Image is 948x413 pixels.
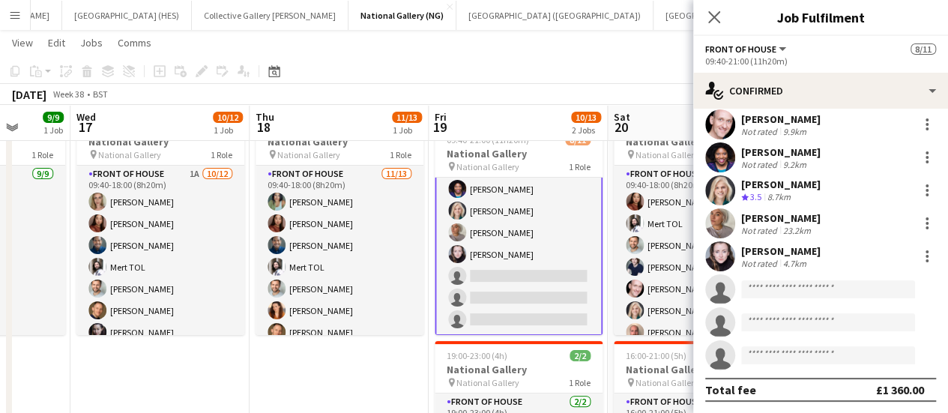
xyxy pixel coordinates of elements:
app-job-card: 09:40-18:00 (8h20m)11/13National Gallery National Gallery1 RoleFront of House11/1309:40-18:00 (8h... [256,113,423,335]
div: 1 Job [43,124,63,136]
h3: National Gallery [614,135,782,148]
span: 16:00-21:00 (5h) [626,350,686,361]
span: Edit [48,36,65,49]
button: [GEOGRAPHIC_DATA] ([GEOGRAPHIC_DATA]) [456,1,653,30]
span: 20 [612,118,630,136]
div: 9.2km [780,159,809,170]
span: National Gallery [456,377,519,388]
div: [PERSON_NAME] [741,178,821,191]
a: Jobs [74,33,109,52]
span: Jobs [80,36,103,49]
span: Fri [435,110,447,124]
span: Wed [76,110,96,124]
span: 3.5 [750,191,761,202]
button: National Gallery (NG) [348,1,456,30]
div: [PERSON_NAME] [741,244,821,258]
span: 1 Role [390,149,411,160]
a: Edit [42,33,71,52]
span: 1 Role [569,161,591,172]
div: [PERSON_NAME] [741,112,821,126]
div: 8.7km [764,191,794,204]
h3: National Gallery [76,135,244,148]
h3: Job Fulfilment [693,7,948,27]
a: Comms [112,33,157,52]
span: 2/2 [570,350,591,361]
div: 09:40-21:00 (11h20m) [705,55,936,67]
div: Not rated [741,258,780,269]
div: £1 360.00 [876,382,924,397]
span: 19 [432,118,447,136]
span: National Gallery [277,149,340,160]
button: [GEOGRAPHIC_DATA] (HES) [62,1,192,30]
span: 1 Role [569,377,591,388]
span: 9/9 [43,112,64,123]
span: 8/11 [911,43,936,55]
span: National Gallery [635,149,698,160]
span: 18 [253,118,274,136]
div: 2 Jobs [572,124,600,136]
div: Total fee [705,382,756,397]
span: National Gallery [456,161,519,172]
div: 23.2km [780,225,814,236]
app-job-card: 09:40-18:00 (8h20m)10/12National Gallery National Gallery1 RoleFront of House1A10/1209:40-18:00 (... [76,113,244,335]
span: National Gallery [635,377,698,388]
span: 1 Role [211,149,232,160]
span: Front of House [705,43,776,55]
div: 4.7km [780,258,809,269]
button: [GEOGRAPHIC_DATA] [653,1,761,30]
h3: National Gallery [256,135,423,148]
button: Front of House [705,43,788,55]
span: 10/13 [571,112,601,123]
a: View [6,33,39,52]
div: [PERSON_NAME] [741,211,821,225]
app-job-card: Updated09:40-21:00 (11h20m)8/11National Gallery National Gallery1 Role[PERSON_NAME][PERSON_NAME][... [435,113,603,335]
span: Sat [614,110,630,124]
span: 10/12 [213,112,243,123]
div: 9.9km [780,126,809,137]
div: Not rated [741,225,780,236]
span: National Gallery [98,149,161,160]
app-card-role: [PERSON_NAME][PERSON_NAME][PERSON_NAME][PERSON_NAME][PERSON_NAME][PERSON_NAME][PERSON_NAME] [435,64,603,336]
div: Not rated [741,159,780,170]
div: 1 Job [393,124,421,136]
div: BST [93,88,108,100]
div: [DATE] [12,87,46,102]
button: Collective Gallery [PERSON_NAME] [192,1,348,30]
span: 1 Role [31,149,53,160]
h3: National Gallery [435,147,603,160]
span: Thu [256,110,274,124]
span: Comms [118,36,151,49]
app-card-role: Front of House8/809:40-18:00 (8h20m)[PERSON_NAME]Mert TOL[PERSON_NAME][PERSON_NAME][PERSON_NAME][... [614,166,782,369]
span: 17 [74,118,96,136]
div: Confirmed [693,73,948,109]
div: Not rated [741,126,780,137]
h3: National Gallery [435,363,603,376]
div: [PERSON_NAME] [741,145,821,159]
app-job-card: 09:40-18:00 (8h20m)8/8National Gallery National Gallery1 RoleFront of House8/809:40-18:00 (8h20m)... [614,113,782,335]
span: Week 38 [49,88,87,100]
span: 11/13 [392,112,422,123]
div: 1 Job [214,124,242,136]
h3: National Gallery [614,363,782,376]
span: 19:00-23:00 (4h) [447,350,507,361]
span: View [12,36,33,49]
